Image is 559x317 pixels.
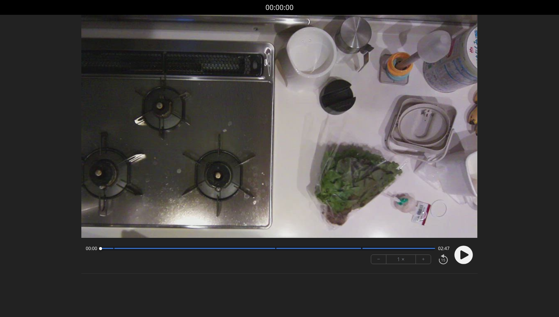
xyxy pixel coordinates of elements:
div: 1 × [386,255,416,264]
button: − [371,255,386,264]
button: + [416,255,431,264]
span: 00:00 [86,246,97,252]
a: 00:00:00 [265,2,294,13]
span: 02:47 [438,246,450,252]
